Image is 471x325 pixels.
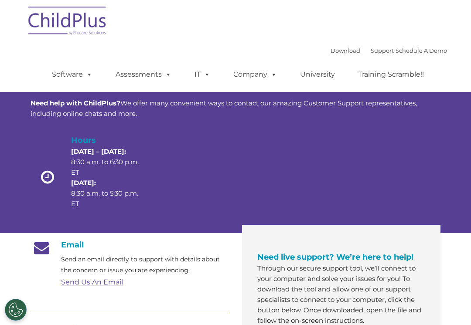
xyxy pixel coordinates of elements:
a: University [291,66,344,83]
span: We offer many convenient ways to contact our amazing Customer Support representatives, including ... [31,99,417,118]
a: IT [186,66,219,83]
h4: Hours [71,134,140,146]
h4: Email [31,240,229,250]
font: | [331,47,447,54]
button: Cookies Settings [5,299,27,321]
img: ChildPlus by Procare Solutions [24,0,111,44]
p: Send an email directly to support with details about the concern or issue you are experiencing. [61,254,229,276]
p: 8:30 a.m. to 6:30 p.m. ET 8:30 a.m. to 5:30 p.m. ET [71,146,140,209]
a: Schedule A Demo [396,47,447,54]
span: Need live support? We’re here to help! [257,252,413,262]
a: Company [225,66,286,83]
a: Download [331,47,360,54]
strong: [DATE]: [71,179,96,187]
a: Support [371,47,394,54]
a: Training Scramble!! [349,66,433,83]
a: Send Us An Email [61,278,123,286]
strong: [DATE] – [DATE]: [71,147,126,156]
a: Software [43,66,101,83]
a: Assessments [107,66,180,83]
strong: Need help with ChildPlus? [31,99,120,107]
